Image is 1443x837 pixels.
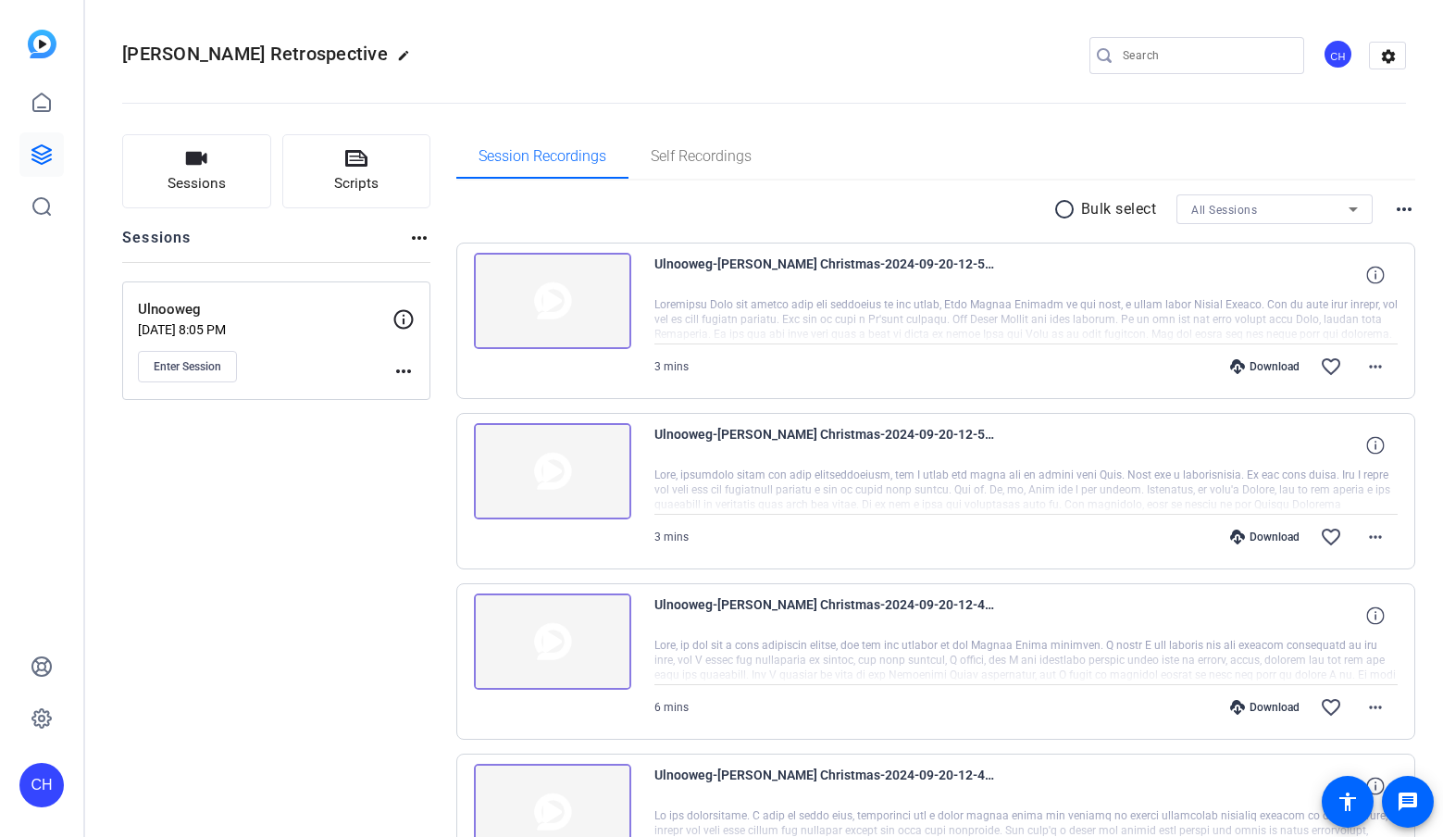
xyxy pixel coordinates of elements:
mat-icon: more_horiz [1364,356,1387,378]
div: CH [1323,39,1353,69]
p: Bulk select [1081,198,1157,220]
img: blue-gradient.svg [28,30,56,58]
ngx-avatar: Creative Harbour [1323,39,1355,71]
span: 3 mins [654,531,689,543]
span: 6 mins [654,701,689,714]
mat-icon: accessibility [1337,791,1359,813]
h2: Sessions [122,227,192,262]
span: Ulnooweg-[PERSON_NAME] Christmas-2024-09-20-12-41-08-708-0 [654,764,997,808]
div: CH [19,763,64,807]
mat-icon: message [1397,791,1419,813]
button: Sessions [122,134,271,208]
span: Self Recordings [651,149,752,164]
input: Search [1123,44,1289,67]
div: Download [1221,530,1309,544]
span: [PERSON_NAME] Retrospective [122,43,388,65]
span: All Sessions [1191,204,1257,217]
span: Enter Session [154,359,221,374]
img: thumb-nail [474,423,631,519]
span: Session Recordings [479,149,606,164]
mat-icon: radio_button_unchecked [1053,198,1081,220]
img: thumb-nail [474,253,631,349]
div: Download [1221,700,1309,715]
mat-icon: more_horiz [1364,526,1387,548]
mat-icon: favorite_border [1320,526,1342,548]
p: [DATE] 8:05 PM [138,322,392,337]
button: Scripts [282,134,431,208]
mat-icon: more_horiz [392,360,415,382]
mat-icon: settings [1370,43,1407,70]
mat-icon: more_horiz [1393,198,1415,220]
button: Enter Session [138,351,237,382]
mat-icon: more_horiz [1364,696,1387,718]
img: thumb-nail [474,593,631,690]
mat-icon: edit [397,49,419,71]
mat-icon: more_horiz [408,227,430,249]
p: Ulnooweg [138,299,392,320]
span: Ulnooweg-[PERSON_NAME] Christmas-2024-09-20-12-56-18-560-0 [654,423,997,468]
mat-icon: favorite_border [1320,696,1342,718]
span: Scripts [334,173,379,194]
div: Download [1221,359,1309,374]
span: Ulnooweg-[PERSON_NAME] Christmas-2024-09-20-12-59-16-821-0 [654,253,997,297]
mat-icon: favorite_border [1320,356,1342,378]
span: Ulnooweg-[PERSON_NAME] Christmas-2024-09-20-12-49-20-925-0 [654,593,997,638]
span: 3 mins [654,360,689,373]
span: Sessions [168,173,226,194]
